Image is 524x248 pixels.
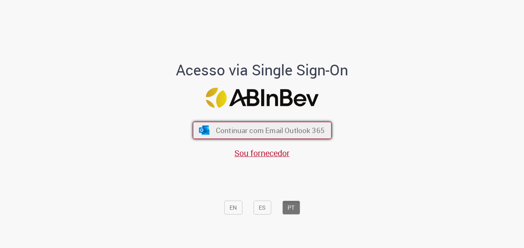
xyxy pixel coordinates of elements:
button: EN [224,201,242,215]
button: ícone Azure/Microsoft 360 Continuar com Email Outlook 365 [193,122,332,139]
img: ícone Azure/Microsoft 360 [198,126,210,135]
img: Logo ABInBev [206,88,318,108]
a: Sou fornecedor [234,147,290,159]
h1: Acesso via Single Sign-On [148,62,377,78]
button: PT [282,201,300,215]
span: Continuar com Email Outlook 365 [215,125,324,135]
button: ES [253,201,271,215]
